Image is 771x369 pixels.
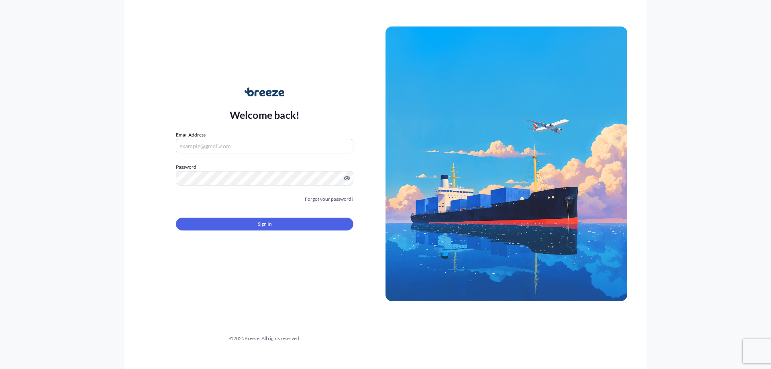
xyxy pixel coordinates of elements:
[385,27,627,301] img: Ship illustration
[344,175,350,181] button: Show password
[176,131,206,139] label: Email Address
[230,108,300,121] p: Welcome back!
[305,195,353,203] a: Forgot your password?
[176,218,353,230] button: Sign In
[258,220,272,228] span: Sign In
[176,139,353,153] input: example@gmail.com
[176,163,353,171] label: Password
[144,334,385,342] div: © 2025 Breeze. All rights reserved.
